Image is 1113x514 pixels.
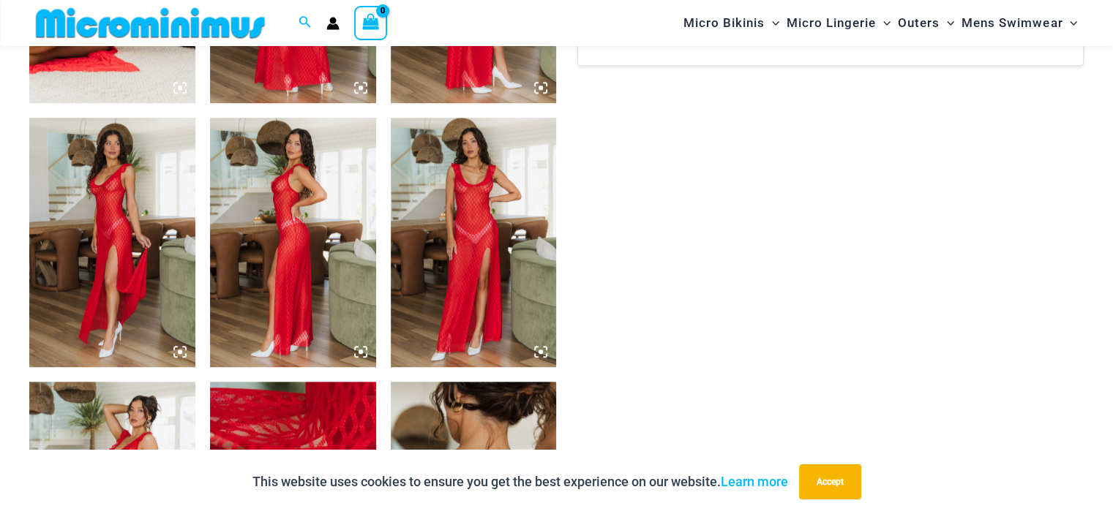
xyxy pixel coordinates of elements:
span: Micro Bikinis [683,4,765,42]
nav: Site Navigation [678,2,1084,44]
button: Accept [799,464,861,499]
span: Outers [898,4,940,42]
span: Micro Lingerie [787,4,876,42]
span: Menu Toggle [876,4,891,42]
span: Menu Toggle [940,4,954,42]
img: Sometimes Red 587 Dress [29,118,195,366]
a: Search icon link [299,14,312,32]
img: MM SHOP LOGO FLAT [30,7,271,39]
img: Sometimes Red 587 Dress [391,118,557,366]
a: Micro LingerieMenu ToggleMenu Toggle [783,4,894,42]
a: Account icon link [326,17,340,30]
a: Learn more [721,474,788,489]
span: Menu Toggle [765,4,779,42]
p: This website uses cookies to ensure you get the best experience on our website. [252,471,788,493]
a: Micro BikinisMenu ToggleMenu Toggle [680,4,783,42]
a: OutersMenu ToggleMenu Toggle [894,4,958,42]
span: Menu Toggle [1063,4,1077,42]
img: Sometimes Red 587 Dress [210,118,376,366]
span: Mens Swimwear [962,4,1063,42]
a: Mens SwimwearMenu ToggleMenu Toggle [958,4,1081,42]
a: View Shopping Cart, empty [354,6,388,39]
